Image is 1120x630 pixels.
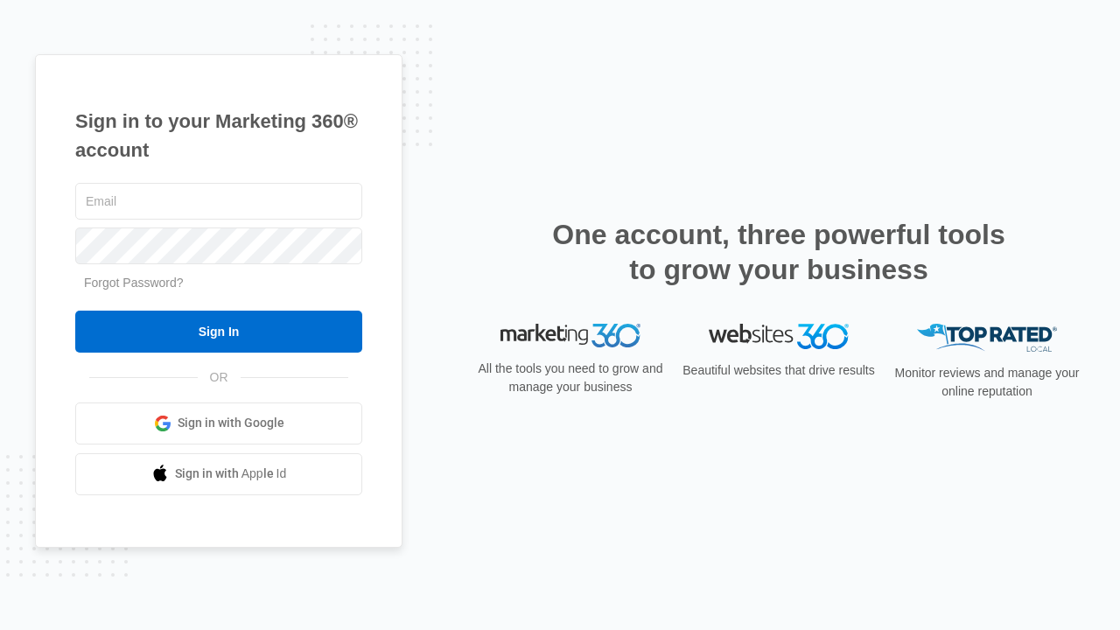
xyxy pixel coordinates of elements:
[84,276,184,290] a: Forgot Password?
[75,402,362,444] a: Sign in with Google
[75,107,362,164] h1: Sign in to your Marketing 360® account
[75,183,362,220] input: Email
[500,324,640,348] img: Marketing 360
[198,368,241,387] span: OR
[178,414,284,432] span: Sign in with Google
[709,324,849,349] img: Websites 360
[547,217,1011,287] h2: One account, three powerful tools to grow your business
[175,465,287,483] span: Sign in with Apple Id
[472,360,668,396] p: All the tools you need to grow and manage your business
[917,324,1057,353] img: Top Rated Local
[75,311,362,353] input: Sign In
[889,364,1085,401] p: Monitor reviews and manage your online reputation
[681,361,877,380] p: Beautiful websites that drive results
[75,453,362,495] a: Sign in with Apple Id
